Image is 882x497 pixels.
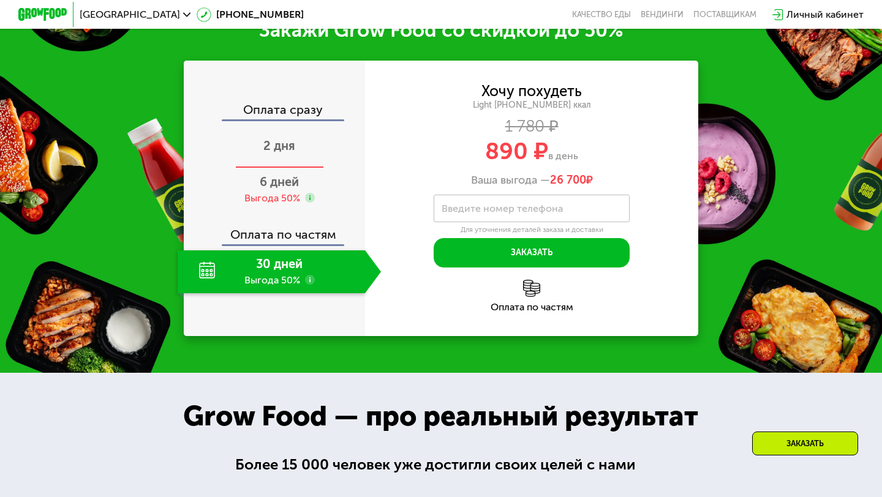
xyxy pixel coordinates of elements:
[434,238,630,267] button: Заказать
[481,84,582,98] div: Хочу похудеть
[365,174,698,187] div: Ваша выгода —
[523,280,540,297] img: l6xcnZfty9opOoJh.png
[260,174,299,189] span: 6 дней
[550,174,593,187] span: ₽
[365,302,698,312] div: Оплата по частям
[263,138,295,153] span: 2 дня
[185,103,365,119] div: Оплата сразу
[572,10,631,20] a: Качество еды
[80,10,180,20] span: [GEOGRAPHIC_DATA]
[693,10,756,20] div: поставщикам
[550,173,586,187] span: 26 700
[786,7,864,22] div: Личный кабинет
[548,150,578,162] span: в день
[244,192,300,205] div: Выгода 50%
[365,120,698,133] div: 1 780 ₽
[163,395,718,437] div: Grow Food — про реальный результат
[235,453,647,476] div: Более 15 000 человек уже достигли своих целей с нами
[185,216,365,244] div: Оплата по частям
[641,10,684,20] a: Вендинги
[197,7,304,22] a: [PHONE_NUMBER]
[442,205,563,212] label: Введите номер телефона
[365,100,698,111] div: Light [PHONE_NUMBER] ккал
[434,225,630,235] div: Для уточнения деталей заказа и доставки
[485,137,548,165] span: 890 ₽
[752,432,858,455] div: Заказать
